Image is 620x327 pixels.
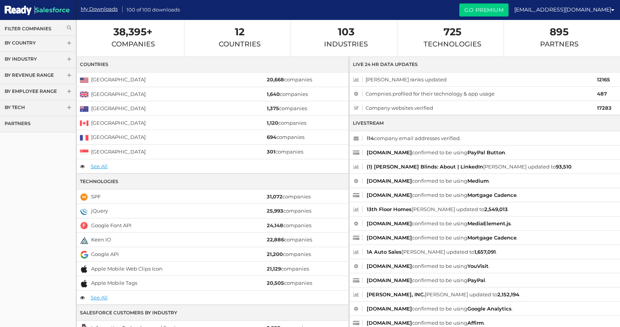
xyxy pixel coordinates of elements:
[267,251,283,257] strong: 21,200
[267,193,311,200] a: 31,072companies
[80,207,88,216] img: jquery.png
[267,236,312,243] a: 22,886companies
[267,120,306,126] a: 1,120companies
[91,266,163,272] a: Apple Mobile Web Clips Icon
[267,105,307,111] a: 1,375companies
[367,192,412,198] a: [DOMAIN_NAME]
[35,6,70,14] span: Salesforce
[267,266,281,272] strong: 21,129
[267,76,312,83] a: 20,668companies
[540,28,578,48] a: 895Partners
[80,148,88,157] img: singapore.png
[91,193,101,200] a: SPF
[80,90,88,99] img: united-kingdom.png
[267,280,312,286] a: 20,505companies
[324,28,368,48] a: 103Industries
[353,75,596,84] span: [PERSON_NAME] ranks updated
[91,134,146,140] a: [GEOGRAPHIC_DATA]
[467,235,517,241] a: Mortgage Cadence
[367,263,412,269] a: [DOMAIN_NAME]
[367,220,412,226] a: [DOMAIN_NAME]
[267,149,275,155] strong: 301
[467,149,505,155] a: PayPal Button
[267,149,303,155] a: 301companies
[267,208,283,214] strong: 25,993
[80,76,88,84] img: united-states.png
[91,222,131,228] a: Google Font API
[367,291,425,297] a: [PERSON_NAME], INC.
[267,266,309,272] a: 21,129companies
[367,163,483,170] a: (1) [PERSON_NAME] Blinds: About | LinkedIn
[91,120,146,126] a: [GEOGRAPHIC_DATA]
[126,5,180,13] span: 100 of 100 downloads
[367,178,412,184] a: [DOMAIN_NAME]
[91,236,111,243] a: Keen IO
[556,163,572,170] a: 93,510
[80,134,88,142] img: france.png
[267,222,311,228] a: 24,148companies
[267,236,284,243] strong: 22,886
[91,251,119,257] a: Google API
[219,28,261,48] a: 12Countries
[324,28,368,36] span: 103
[80,251,88,259] img: google-api.png
[467,263,489,269] a: YouVisit
[474,249,496,255] a: 1,657,091
[267,76,284,83] strong: 20,668
[467,306,512,312] a: Google Analytics
[267,91,308,97] a: 1,640companies
[91,105,146,111] a: [GEOGRAPHIC_DATA]
[597,91,607,97] strong: 487
[267,134,304,140] a: 694companies
[367,277,412,283] a: [DOMAIN_NAME]
[540,28,578,36] span: 895
[5,25,71,32] a: Filter Companies
[367,135,374,141] strong: 114
[111,28,155,48] a: 38,395+Companies
[467,178,489,184] a: Medium
[467,192,517,198] a: Mortgage Cadence
[5,5,32,17] img: Salesforce Ready
[91,208,108,214] a: jQuery
[80,119,88,127] img: canada.png
[81,5,118,13] a: My Downloads
[367,235,412,241] a: [DOMAIN_NAME]
[267,280,284,286] strong: 20,505
[267,134,276,140] strong: 694
[80,193,88,201] img: spf.png
[80,105,88,113] img: australia.png
[367,149,412,155] a: [DOMAIN_NAME]
[467,277,485,283] a: PayPal
[80,279,88,288] img: apple-mobile-tags.png
[91,280,137,286] a: Apple Mobile Tags
[267,91,280,97] strong: 1,640
[367,306,412,312] a: [DOMAIN_NAME]
[424,28,481,48] a: 725Technologies
[80,265,88,273] img: apple-mobile-web-clips-icon.png
[77,305,348,321] div: Salesforce Customers By Industry
[484,206,508,212] a: 2,549,013
[77,173,348,190] div: Technologies
[91,294,108,301] a: See All
[267,222,283,228] strong: 24,148
[91,163,108,169] a: See All
[91,76,146,83] a: [GEOGRAPHIC_DATA]
[267,208,311,214] a: 25,993companies
[80,236,88,244] img: keen-io.png
[367,320,412,326] a: [DOMAIN_NAME]
[497,291,519,297] a: 2,152,194
[267,251,311,257] a: 21,200companies
[77,56,348,73] div: Countries
[459,3,509,17] a: Go Premium
[267,120,278,126] strong: 1,120
[267,105,279,111] strong: 1,375
[91,149,146,155] a: [GEOGRAPHIC_DATA]
[367,249,402,255] a: 1A Auto Sales
[111,28,155,36] span: 38,395+
[597,105,612,111] strong: 17283
[353,89,596,98] span: Compnies profiled for their technology & app usage
[597,76,610,83] strong: 12165
[91,91,146,97] a: [GEOGRAPHIC_DATA]
[467,320,484,326] a: Affirm
[367,206,412,212] a: 13th Floor Homes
